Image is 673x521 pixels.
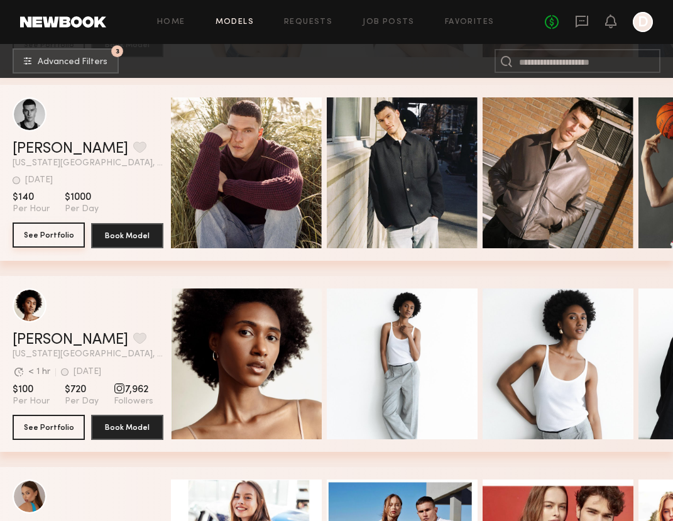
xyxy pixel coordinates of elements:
a: Favorites [445,18,495,26]
div: < 1 hr [28,368,50,376]
button: See Portfolio [13,415,85,440]
span: Advanced Filters [38,58,107,67]
button: Book Model [91,415,163,440]
span: Per Hour [13,396,50,407]
span: $140 [13,191,50,204]
span: $100 [13,383,50,396]
a: D [633,12,653,32]
span: [US_STATE][GEOGRAPHIC_DATA], [GEOGRAPHIC_DATA] [13,350,163,359]
span: Followers [114,396,153,407]
button: Book Model [91,223,163,248]
a: Models [216,18,254,26]
span: 7,962 [114,383,153,396]
a: Home [157,18,185,26]
div: [DATE] [25,176,53,185]
span: $720 [65,383,99,396]
span: Per Day [65,204,99,215]
span: 3 [116,48,119,54]
a: Job Posts [363,18,415,26]
a: Requests [284,18,332,26]
span: Per Day [65,396,99,407]
span: Per Hour [13,204,50,215]
div: [DATE] [74,368,101,376]
a: [PERSON_NAME] [13,332,128,348]
span: [US_STATE][GEOGRAPHIC_DATA], [GEOGRAPHIC_DATA] [13,159,163,168]
button: 3Advanced Filters [13,48,119,74]
a: [PERSON_NAME] [13,141,128,156]
button: See Portfolio [13,222,85,248]
span: $1000 [65,191,99,204]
